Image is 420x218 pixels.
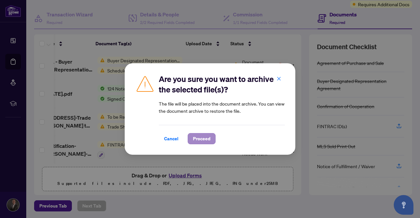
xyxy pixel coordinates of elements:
[159,74,285,95] h2: Are you sure you want to archive the selected file(s)?
[135,74,155,93] img: Caution Icon
[159,100,285,114] article: The file will be placed into the document archive. You can view the document archive to restore t...
[164,133,178,144] span: Cancel
[193,133,210,144] span: Proceed
[159,133,184,144] button: Cancel
[394,195,413,215] button: Open asap
[277,76,281,81] span: close
[188,133,216,144] button: Proceed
